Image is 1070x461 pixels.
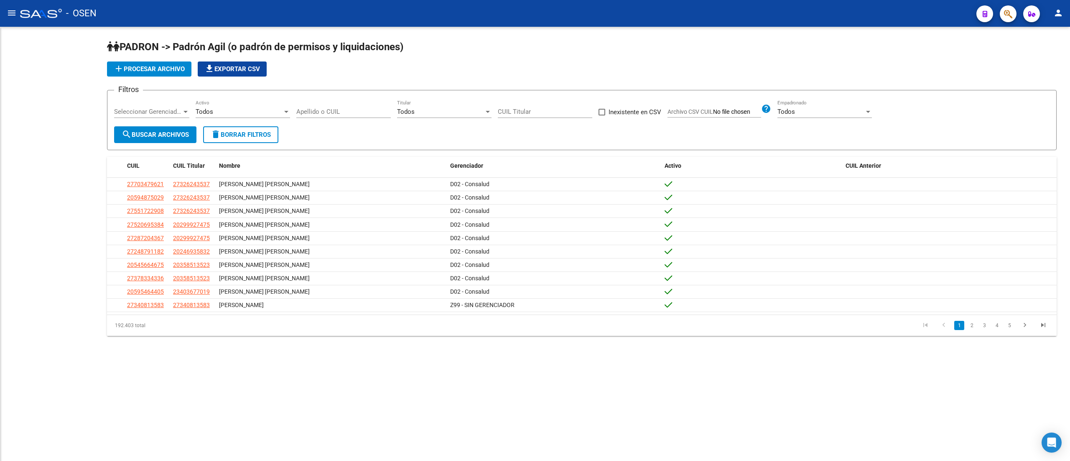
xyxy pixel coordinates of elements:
span: 20299927475 [173,221,210,228]
li: page 3 [978,318,991,333]
mat-icon: person [1053,8,1063,18]
a: 3 [979,321,989,330]
li: page 1 [953,318,966,333]
span: Exportar CSV [204,65,260,73]
span: [PERSON_NAME] [PERSON_NAME] [219,248,310,255]
a: 1 [954,321,964,330]
span: 27326243537 [173,181,210,187]
span: 27340813583 [173,302,210,308]
span: D02 - Consalud [450,221,489,228]
span: 27326243537 [173,194,210,201]
span: D02 - Consalud [450,288,489,295]
span: 20246935832 [173,248,210,255]
button: Buscar Archivos [114,126,196,143]
span: 20594875029 [127,194,164,201]
span: Todos [397,108,415,115]
span: 27551722908 [127,207,164,214]
datatable-header-cell: Activo [661,157,842,175]
datatable-header-cell: Gerenciador [447,157,661,175]
span: 27287204367 [127,235,164,241]
mat-icon: add [114,64,124,74]
span: CUIL [127,162,140,169]
a: 2 [967,321,977,330]
span: Borrar Filtros [211,131,271,138]
a: go to last page [1035,321,1051,330]
span: 20358513523 [173,261,210,268]
span: 27326243537 [173,207,210,214]
a: go to next page [1017,321,1033,330]
span: [PERSON_NAME] [PERSON_NAME] [219,181,310,187]
span: 20299927475 [173,235,210,241]
span: Inexistente en CSV [609,107,661,117]
span: 20358513523 [173,275,210,282]
datatable-header-cell: Nombre [216,157,447,175]
mat-icon: file_download [204,64,214,74]
span: - OSEN [66,4,97,23]
span: 27520695384 [127,221,164,228]
span: Todos [777,108,795,115]
span: Archivo CSV CUIL [667,108,713,115]
div: Open Intercom Messenger [1042,433,1062,453]
span: Buscar Archivos [122,131,189,138]
button: Borrar Filtros [203,126,278,143]
span: [PERSON_NAME] [PERSON_NAME] [219,235,310,241]
span: Activo [665,162,681,169]
div: 192.403 total [107,315,296,336]
li: page 2 [966,318,978,333]
span: CUIL Titular [173,162,205,169]
span: PADRON -> Padrón Agil (o padrón de permisos y liquidaciones) [107,41,403,53]
span: [PERSON_NAME] [PERSON_NAME] [219,194,310,201]
span: 27378334336 [127,275,164,282]
span: [PERSON_NAME] [PERSON_NAME] [219,207,310,214]
span: 27340813583 [127,302,164,308]
li: page 5 [1003,318,1016,333]
mat-icon: menu [7,8,17,18]
span: [PERSON_NAME] [PERSON_NAME] [219,221,310,228]
span: Nombre [219,162,240,169]
span: D02 - Consalud [450,235,489,241]
span: D02 - Consalud [450,261,489,268]
span: [PERSON_NAME] [PERSON_NAME] [219,275,310,282]
span: Procesar archivo [114,65,185,73]
span: D02 - Consalud [450,207,489,214]
span: Todos [196,108,213,115]
input: Archivo CSV CUIL [713,108,761,116]
mat-icon: search [122,129,132,139]
li: page 4 [991,318,1003,333]
datatable-header-cell: CUIL Anterior [842,157,1057,175]
a: 5 [1004,321,1014,330]
mat-icon: delete [211,129,221,139]
a: 4 [992,321,1002,330]
span: D02 - Consalud [450,194,489,201]
a: go to previous page [936,321,952,330]
span: 23403677019 [173,288,210,295]
button: Procesar archivo [107,61,191,77]
span: 20545664675 [127,261,164,268]
span: Z99 - SIN GERENCIADOR [450,302,515,308]
span: [PERSON_NAME] [PERSON_NAME] [219,288,310,295]
mat-icon: help [761,104,771,114]
span: 27248791182 [127,248,164,255]
span: Gerenciador [450,162,483,169]
span: [PERSON_NAME] [219,302,264,308]
span: 20595464405 [127,288,164,295]
h3: Filtros [114,84,143,95]
span: D02 - Consalud [450,275,489,282]
button: Exportar CSV [198,61,267,77]
a: go to first page [917,321,933,330]
span: CUIL Anterior [846,162,881,169]
span: D02 - Consalud [450,181,489,187]
span: D02 - Consalud [450,248,489,255]
datatable-header-cell: CUIL Titular [170,157,216,175]
datatable-header-cell: CUIL [124,157,170,175]
span: Seleccionar Gerenciador [114,108,182,115]
span: 27703479621 [127,181,164,187]
span: [PERSON_NAME] [PERSON_NAME] [219,261,310,268]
